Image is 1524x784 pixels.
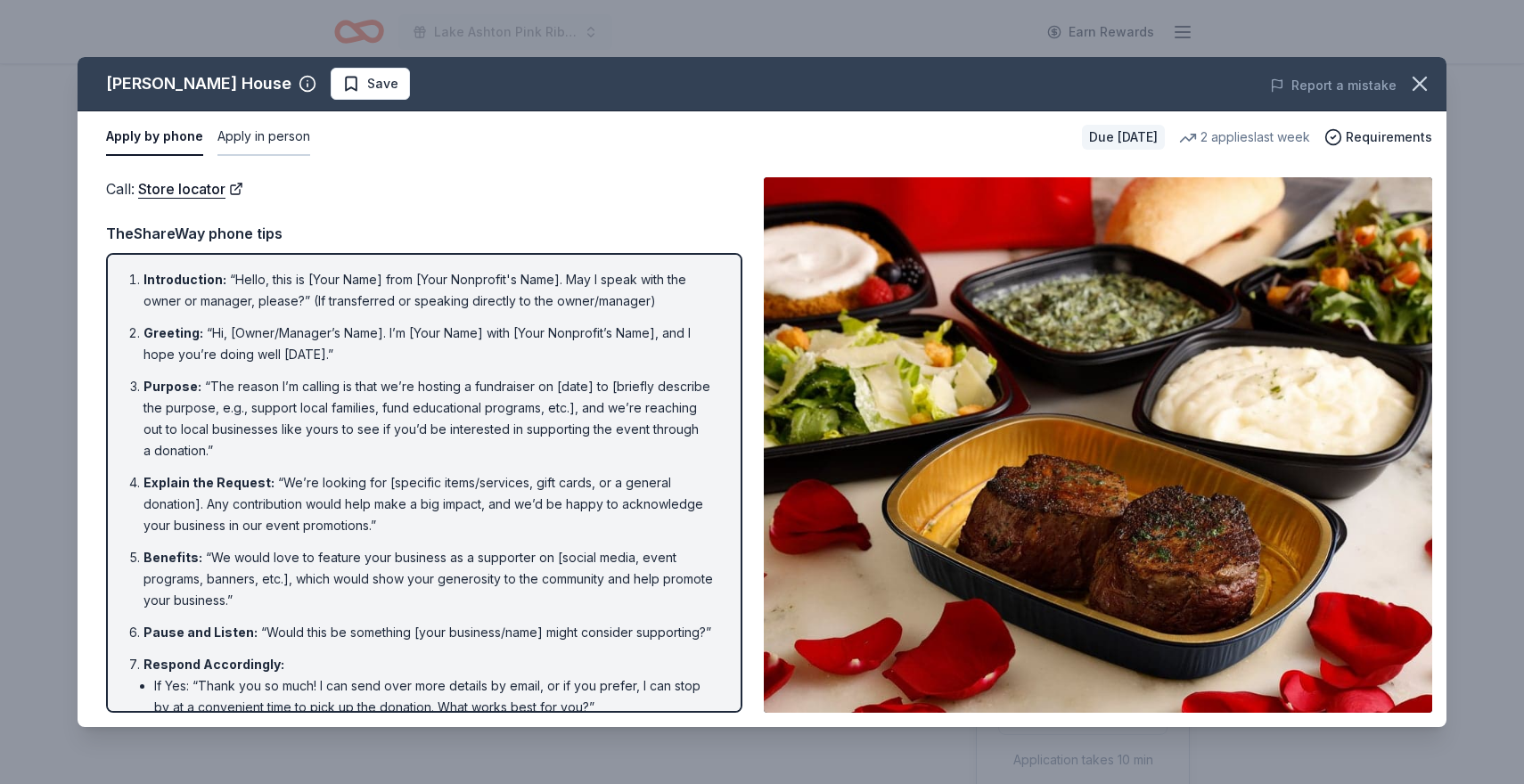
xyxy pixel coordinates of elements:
[143,323,716,365] li: “Hi, [Owner/Manager’s Name]. I’m [Your Name] with [Your Nonprofit’s Name], and I hope you’re doin...
[143,622,716,643] li: “Would this be something [your business/name] might consider supporting?”
[143,269,716,312] li: “Hello, this is [Your Name] from [Your Nonprofit's Name]. May I speak with the owner or manager, ...
[1270,75,1397,96] button: Report a mistake
[154,675,716,718] li: If Yes: “Thank you so much! I can send over more details by email, or if you prefer, I can stop b...
[143,550,202,565] span: Benefits :
[764,177,1432,713] img: Image for Ruth's Chris Steak House
[106,177,742,200] div: Call :
[1346,127,1432,148] span: Requirements
[1179,127,1310,148] div: 2 applies last week
[143,472,716,536] li: “We’re looking for [specific items/services, gift cards, or a general donation]. Any contribution...
[143,625,258,640] span: Pause and Listen :
[367,73,398,94] span: Save
[106,118,203,156] button: Apply by phone
[143,272,226,287] span: Introduction :
[143,376,716,461] li: “The reason I’m calling is that we’re hosting a fundraiser on [date] to [briefly describe the pur...
[1082,125,1165,150] div: Due [DATE]
[331,68,410,100] button: Save
[143,379,201,394] span: Purpose :
[217,118,310,156] button: Apply in person
[143,547,716,611] li: “We would love to feature your business as a supporter on [social media, event programs, banners,...
[106,222,742,245] div: TheShareWay phone tips
[143,325,203,340] span: Greeting :
[143,657,284,672] span: Respond Accordingly :
[106,69,291,98] div: [PERSON_NAME] House
[143,475,274,490] span: Explain the Request :
[1324,127,1432,148] button: Requirements
[138,177,243,200] a: Store locator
